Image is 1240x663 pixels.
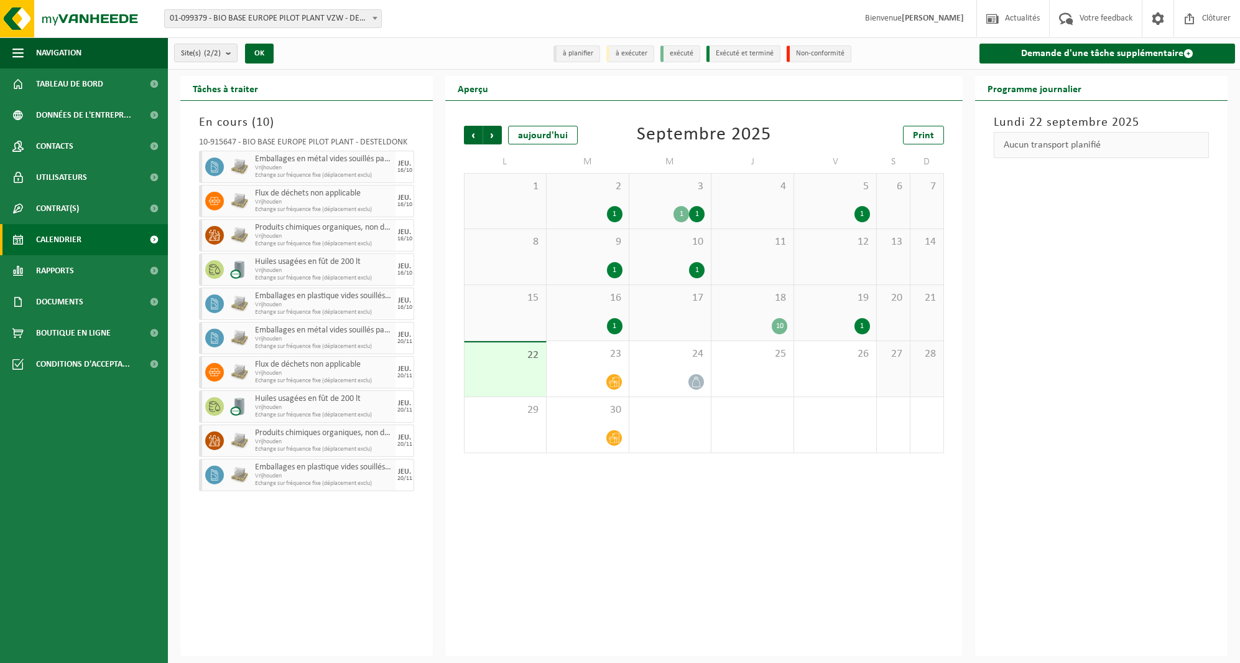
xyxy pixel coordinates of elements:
img: LP-PA-00000-WDN-11 [230,294,249,313]
div: 1 [689,206,705,222]
div: JEU. [398,297,411,304]
img: LP-PA-00000-WDN-11 [230,363,249,382]
span: Documents [36,286,83,317]
td: M [547,151,629,173]
span: 8 [471,235,540,249]
span: 22 [471,349,540,362]
td: S [877,151,910,173]
span: Echange sur fréquence fixe (déplacement exclu) [255,446,392,453]
count: (2/2) [204,49,221,57]
span: Conditions d'accepta... [36,349,130,380]
span: 3 [636,180,705,194]
li: Exécuté et terminé [706,45,780,62]
span: Echange sur fréquence fixe (déplacement exclu) [255,377,392,385]
span: Contrat(s) [36,193,79,224]
div: 1 [689,262,705,278]
span: 14 [917,235,937,249]
span: Echange sur fréquence fixe (déplacement exclu) [255,240,392,248]
span: Boutique en ligne [36,317,111,349]
span: Vrijhouden [255,438,392,446]
div: 1 [607,206,622,222]
span: Emballages en métal vides souillés par des substances dangereuses [255,154,392,164]
span: 24 [636,347,705,361]
span: 2 [553,180,622,194]
td: V [794,151,877,173]
span: Utilisateurs [36,162,87,193]
span: Navigation [36,37,81,68]
li: à exécuter [606,45,654,62]
div: 16/10 [397,236,412,242]
span: 01-099379 - BIO BASE EUROPE PILOT PLANT VZW - DESTELDONK [164,9,382,28]
span: Vrijhouden [255,336,392,343]
h2: Aperçu [445,76,501,100]
span: Produits chimiques organiques, non dangereux en petit emballage [255,428,392,438]
span: 7 [917,180,937,194]
span: 15 [471,291,540,305]
span: 27 [883,347,904,361]
div: JEU. [398,434,411,441]
strong: [PERSON_NAME] [902,14,964,23]
img: LP-LD-00200-CU [230,260,249,279]
div: 1 [854,318,870,334]
span: 21 [917,291,937,305]
span: Flux de déchets non applicable [255,189,392,199]
span: 5 [800,180,870,194]
span: 19 [800,291,870,305]
div: 20/11 [397,373,412,379]
div: 10-915647 - BIO BASE EUROPE PILOT PLANT - DESTELDONK [199,138,414,151]
span: Emballages en plastique vides souillés par des substances oxydants (comburant) [255,291,392,301]
span: 4 [718,180,787,194]
span: 29 [471,403,540,417]
span: Echange sur fréquence fixe (déplacement exclu) [255,411,392,419]
li: exécuté [660,45,700,62]
div: 20/11 [397,476,412,482]
span: Echange sur fréquence fixe (déplacement exclu) [255,172,392,179]
div: JEU. [398,400,411,407]
span: Données de l'entrepr... [36,100,131,131]
span: 13 [883,235,904,249]
td: M [629,151,712,173]
h2: Tâches à traiter [180,76,271,100]
div: 16/10 [397,202,412,208]
div: JEU. [398,468,411,476]
div: JEU. [398,160,411,167]
span: Vrijhouden [255,301,392,309]
div: 16/10 [397,270,412,276]
span: Emballages en plastique vides souillés par des substances oxydants (comburant) [255,463,392,473]
td: D [910,151,944,173]
span: 1 [471,180,540,194]
span: 16 [553,291,622,305]
div: 20/11 [397,407,412,413]
img: LP-PA-00000-WDN-11 [230,192,249,210]
span: 12 [800,235,870,249]
span: Vrijhouden [255,267,392,275]
div: JEU. [398,194,411,202]
div: JEU. [398,365,411,373]
span: Huiles usagées en fût de 200 lt [255,257,392,267]
button: OK [245,44,274,63]
span: 17 [636,291,705,305]
span: 10 [636,235,705,249]
div: JEU. [398,228,411,236]
a: Print [903,126,944,144]
div: JEU. [398,331,411,339]
img: LP-PA-00000-WDN-11 [230,466,249,484]
span: Produits chimiques organiques, non dangereux en petit emballage [255,223,392,233]
span: 23 [553,347,622,361]
li: Non-conformité [787,45,851,62]
span: Suivant [483,126,502,144]
div: 16/10 [397,304,412,311]
div: 16/10 [397,167,412,174]
img: LP-LD-00200-CU [230,397,249,416]
span: 9 [553,235,622,249]
span: Contacts [36,131,73,162]
div: Aucun transport planifié [994,132,1209,158]
span: Huiles usagées en fût de 200 lt [255,394,392,404]
span: 18 [718,291,787,305]
span: Calendrier [36,224,81,255]
a: Demande d'une tâche supplémentaire [979,44,1235,63]
li: à planifier [553,45,600,62]
div: Septembre 2025 [637,126,771,144]
span: Vrijhouden [255,233,392,240]
span: Vrijhouden [255,164,392,172]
